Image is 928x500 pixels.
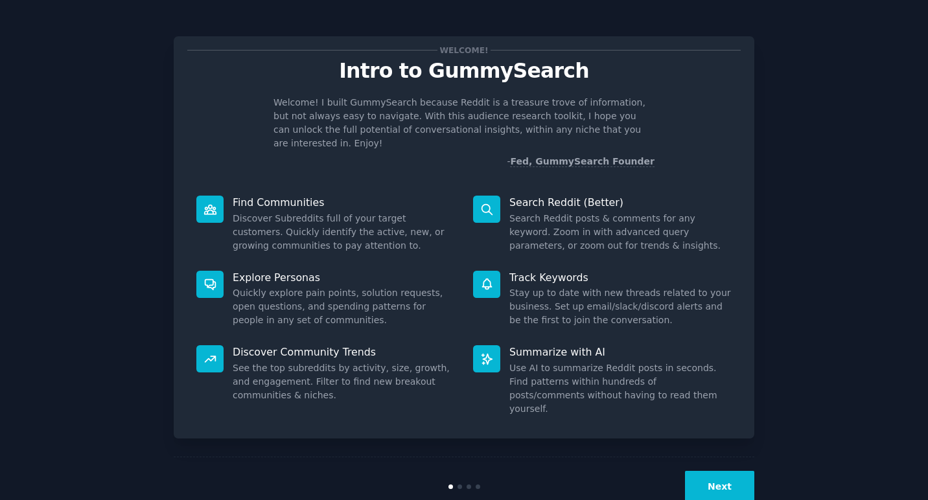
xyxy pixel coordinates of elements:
[509,361,732,416] dd: Use AI to summarize Reddit posts in seconds. Find patterns within hundreds of posts/comments with...
[233,286,455,327] dd: Quickly explore pain points, solution requests, open questions, and spending patterns for people ...
[233,212,455,253] dd: Discover Subreddits full of your target customers. Quickly identify the active, new, or growing c...
[510,156,655,167] a: Fed, GummySearch Founder
[437,43,491,57] span: Welcome!
[273,96,655,150] p: Welcome! I built GummySearch because Reddit is a treasure trove of information, but not always ea...
[509,196,732,209] p: Search Reddit (Better)
[233,345,455,359] p: Discover Community Trends
[233,196,455,209] p: Find Communities
[509,345,732,359] p: Summarize with AI
[509,286,732,327] dd: Stay up to date with new threads related to your business. Set up email/slack/discord alerts and ...
[233,361,455,402] dd: See the top subreddits by activity, size, growth, and engagement. Filter to find new breakout com...
[507,155,655,168] div: -
[233,271,455,284] p: Explore Personas
[509,212,732,253] dd: Search Reddit posts & comments for any keyword. Zoom in with advanced query parameters, or zoom o...
[187,60,741,82] p: Intro to GummySearch
[509,271,732,284] p: Track Keywords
